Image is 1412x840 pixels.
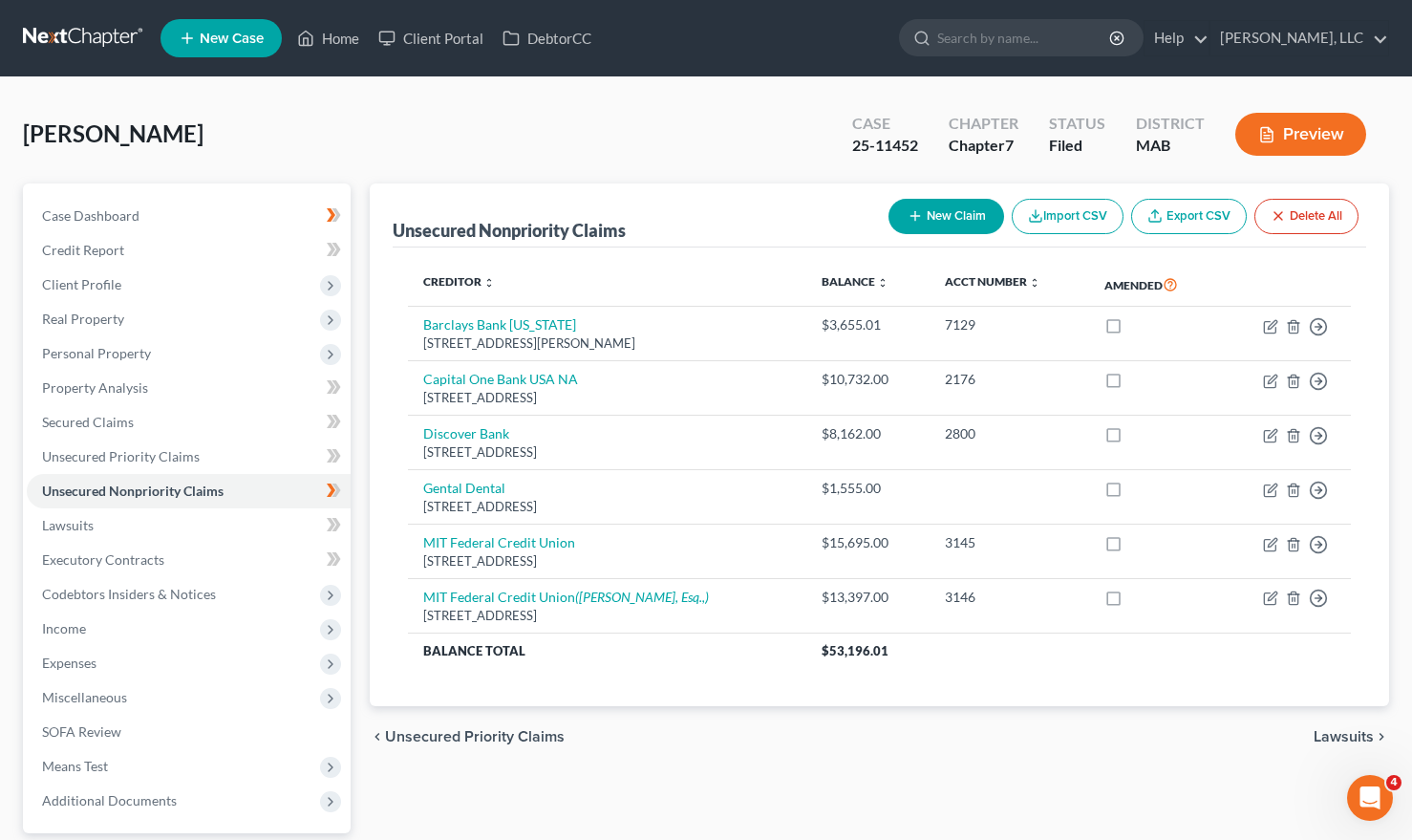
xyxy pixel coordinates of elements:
button: Import CSV [1012,199,1123,234]
div: Case [852,113,918,135]
div: $8,162.00 [822,424,914,443]
span: Secured Claims [42,414,134,430]
a: Acct Number unfold_more [945,274,1040,289]
div: [STREET_ADDRESS] [423,498,792,516]
span: Lawsuits [1314,729,1374,744]
span: Expenses [42,655,96,671]
div: $3,655.01 [822,315,914,334]
i: unfold_more [1029,277,1040,289]
a: Lawsuits [27,508,351,543]
a: Unsecured Nonpriority Claims [27,474,351,508]
a: Help [1145,21,1209,55]
div: 25-11452 [852,135,918,157]
div: Filed [1049,135,1105,157]
span: Personal Property [42,345,151,361]
div: [STREET_ADDRESS] [423,552,792,571]
i: unfold_more [483,277,495,289]
div: Status [1049,113,1105,135]
div: District [1136,113,1205,135]
div: Chapter [949,113,1018,135]
span: [PERSON_NAME] [23,119,203,147]
span: Income [42,620,86,636]
span: 4 [1386,775,1401,790]
div: 3146 [945,588,1074,607]
button: New Claim [888,199,1004,234]
span: Executory Contracts [42,551,164,568]
span: Additional Documents [42,792,177,808]
div: [STREET_ADDRESS] [423,389,792,407]
span: Unsecured Priority Claims [385,729,565,744]
div: $13,397.00 [822,588,914,607]
span: Client Profile [42,276,121,292]
span: Unsecured Nonpriority Claims [42,483,224,499]
a: Unsecured Priority Claims [27,440,351,474]
span: SOFA Review [42,723,121,740]
a: Property Analysis [27,371,351,405]
a: Gental Dental [423,480,505,496]
a: SOFA Review [27,715,351,749]
span: Miscellaneous [42,689,127,705]
span: Unsecured Priority Claims [42,448,200,464]
div: Chapter [949,135,1018,157]
button: Lawsuits chevron_right [1314,729,1389,744]
span: $53,196.01 [822,643,888,658]
i: ([PERSON_NAME], Esq.,) [575,589,709,605]
a: Home [288,21,369,55]
a: Client Portal [369,21,493,55]
span: Credit Report [42,242,124,258]
span: Means Test [42,758,108,774]
span: Property Analysis [42,379,148,396]
div: [STREET_ADDRESS] [423,607,792,625]
i: chevron_right [1374,729,1389,744]
button: Delete All [1254,199,1359,234]
div: [STREET_ADDRESS] [423,443,792,462]
span: Case Dashboard [42,207,139,224]
a: Discover Bank [423,425,509,442]
a: Capital One Bank USA NA [423,371,578,387]
div: $15,695.00 [822,533,914,552]
input: Search by name... [937,20,1112,55]
div: $10,732.00 [822,370,914,389]
div: $1,555.00 [822,479,914,498]
a: Creditor unfold_more [423,274,495,289]
a: Barclays Bank [US_STATE] [423,316,576,333]
th: Amended [1089,263,1221,307]
div: Unsecured Nonpriority Claims [393,219,626,242]
span: Lawsuits [42,517,94,533]
div: 2176 [945,370,1074,389]
iframe: Intercom live chat [1347,775,1393,821]
div: 7129 [945,315,1074,334]
a: MIT Federal Credit Union [423,534,575,550]
div: [STREET_ADDRESS][PERSON_NAME] [423,334,792,353]
span: 7 [1005,136,1014,154]
th: Balance Total [408,634,807,668]
div: 3145 [945,533,1074,552]
a: Credit Report [27,233,351,268]
a: MIT Federal Credit Union([PERSON_NAME], Esq.,) [423,589,709,605]
i: unfold_more [877,277,888,289]
div: 2800 [945,424,1074,443]
a: Case Dashboard [27,199,351,233]
a: [PERSON_NAME], LLC [1210,21,1388,55]
a: Executory Contracts [27,543,351,577]
span: New Case [200,32,264,46]
span: Real Property [42,311,124,327]
a: Balance unfold_more [822,274,888,289]
div: MAB [1136,135,1205,157]
a: DebtorCC [493,21,601,55]
a: Export CSV [1131,199,1247,234]
i: chevron_left [370,729,385,744]
button: Preview [1235,113,1366,156]
button: chevron_left Unsecured Priority Claims [370,729,565,744]
a: Secured Claims [27,405,351,440]
span: Codebtors Insiders & Notices [42,586,216,602]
